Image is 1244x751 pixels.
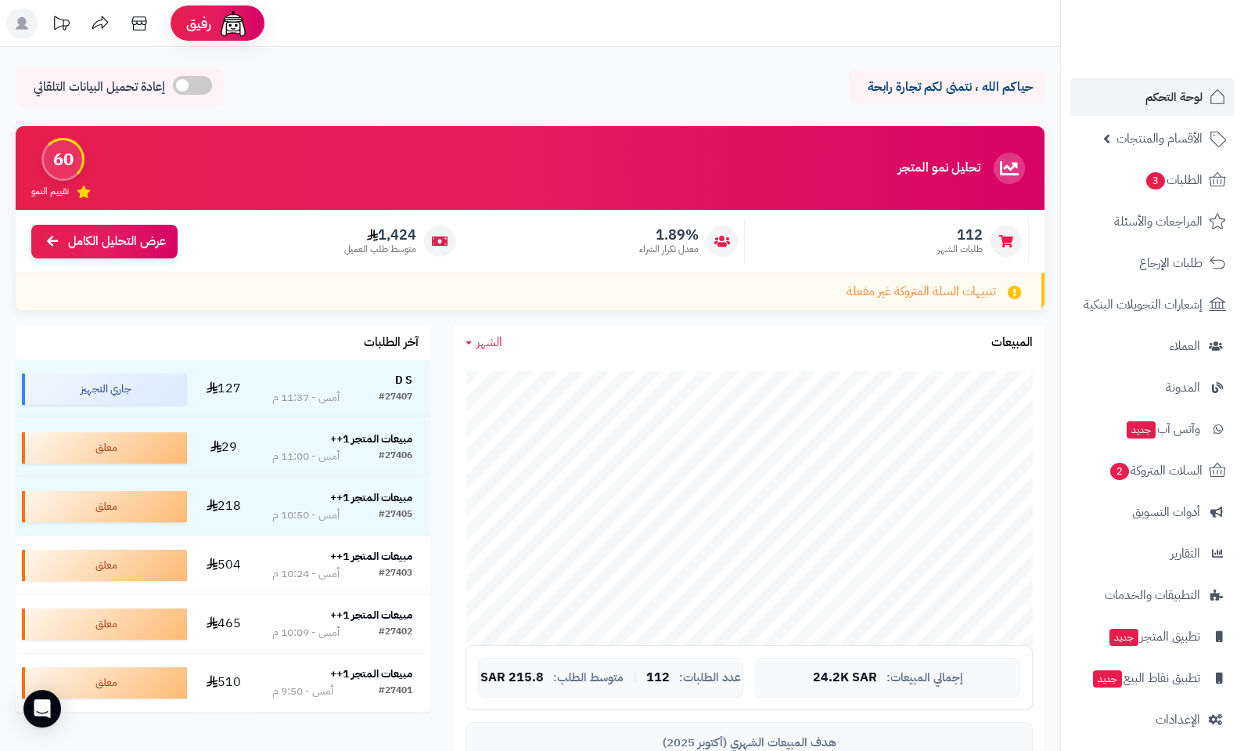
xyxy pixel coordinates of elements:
span: 112 [937,226,983,244]
div: أمس - 9:50 م [272,684,333,699]
span: إشعارات التحويلات البنكية [1084,294,1203,316]
a: تطبيق نقاط البيعجديد [1070,659,1235,697]
strong: مبيعات المتجر 1++ [330,666,412,682]
a: تطبيق المتجرجديد [1070,618,1235,655]
span: الأقسام والمنتجات [1116,128,1203,150]
span: 112 [646,671,670,685]
span: معدل تكرار الشراء [639,243,699,256]
span: العملاء [1170,335,1200,357]
a: التطبيقات والخدمات [1070,576,1235,614]
a: العملاء [1070,327,1235,365]
td: 29 [193,419,253,477]
span: التطبيقات والخدمات [1105,584,1200,606]
h3: تحليل نمو المتجر [898,161,980,175]
div: #27403 [379,566,412,582]
span: تنبيهات السلة المتروكة غير مفعلة [847,283,996,301]
div: أمس - 11:37 م [272,390,340,406]
span: الإعدادات [1156,709,1200,731]
span: جديد [1127,421,1156,439]
span: جديد [1093,670,1122,688]
span: إعادة تحميل البيانات التلقائي [34,78,165,96]
div: معلق [22,491,187,522]
span: المراجعات والأسئلة [1114,211,1203,233]
a: لوحة التحكم [1070,78,1235,116]
a: المراجعات والأسئلة [1070,203,1235,240]
div: هدف المبيعات الشهري (أكتوبر 2025) [478,735,1020,751]
span: لوحة التحكم [1145,86,1203,108]
span: جديد [1109,629,1138,646]
td: 504 [193,536,253,594]
strong: مبيعات المتجر 1++ [330,431,412,447]
div: #27405 [379,507,412,523]
a: الطلبات3 [1070,161,1235,199]
div: #27406 [379,449,412,464]
span: 3 [1146,172,1165,190]
span: عدد الطلبات: [679,671,741,684]
div: معلق [22,608,187,640]
td: 465 [193,595,253,653]
div: معلق [22,667,187,699]
strong: مبيعات المتجر 1++ [330,548,412,565]
a: طلبات الإرجاع [1070,244,1235,282]
span: طلبات الشهر [937,243,983,256]
span: وآتس آب [1125,418,1200,440]
strong: مبيعات المتجر 1++ [330,489,412,506]
td: 127 [193,360,253,418]
a: إشعارات التحويلات البنكية [1070,286,1235,323]
span: المدونة [1166,377,1200,399]
a: وآتس آبجديد [1070,410,1235,448]
h3: آخر الطلبات [364,336,419,350]
span: متوسط طلب العميل [344,243,416,256]
span: 215.8 SAR [480,671,544,685]
a: السلات المتروكة2 [1070,452,1235,489]
img: ai-face.png [218,8,249,39]
a: أدوات التسويق [1070,493,1235,531]
a: الإعدادات [1070,701,1235,738]
strong: D S [395,372,412,388]
span: تطبيق المتجر [1108,626,1200,648]
p: حياكم الله ، نتمنى لكم تجارة رابحة [861,78,1033,96]
td: 510 [193,654,253,712]
div: أمس - 10:09 م [272,625,340,641]
span: تقييم النمو [31,185,69,198]
div: #27401 [379,684,412,699]
span: عرض التحليل الكامل [68,233,166,251]
div: #27402 [379,625,412,641]
div: Open Intercom Messenger [23,690,61,728]
div: أمس - 10:50 م [272,507,340,523]
span: السلات المتروكة [1109,460,1203,482]
a: عرض التحليل الكامل [31,225,178,258]
strong: مبيعات المتجر 1++ [330,607,412,623]
span: متوسط الطلب: [553,671,624,684]
a: التقارير [1070,535,1235,572]
a: تحديثات المنصة [41,8,81,43]
div: معلق [22,432,187,464]
a: الشهر [466,334,502,352]
div: معلق [22,550,187,581]
span: أدوات التسويق [1132,501,1200,523]
span: 1,424 [344,226,416,244]
span: تطبيق نقاط البيع [1091,667,1200,689]
span: رفيق [186,14,211,33]
span: 1.89% [639,226,699,244]
span: التقارير [1170,543,1200,565]
a: المدونة [1070,369,1235,406]
span: الطلبات [1145,169,1203,191]
span: 2 [1110,463,1129,480]
span: طلبات الإرجاع [1139,252,1203,274]
span: | [633,672,637,684]
span: 24.2K SAR [813,671,877,685]
span: الشهر [476,333,502,352]
span: إجمالي المبيعات: [886,671,963,684]
div: أمس - 10:24 م [272,566,340,582]
td: 218 [193,478,253,536]
div: #27407 [379,390,412,406]
div: جاري التجهيز [22,374,187,405]
h3: المبيعات [991,336,1033,350]
div: أمس - 11:00 م [272,449,340,464]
